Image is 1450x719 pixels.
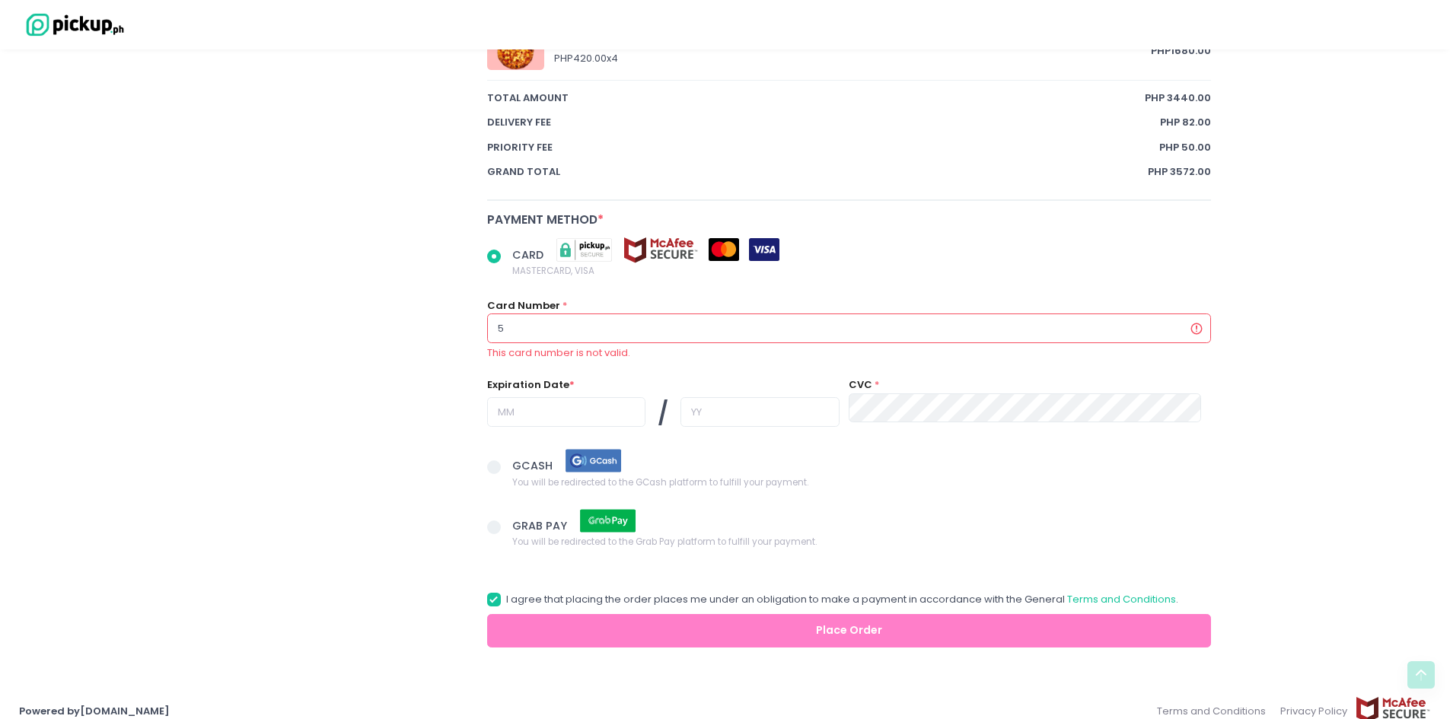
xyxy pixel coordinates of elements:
[512,534,817,549] span: You will be redirected to the Grab Pay platform to fulfill your payment.
[512,474,808,489] span: You will be redirected to the GCash platform to fulfill your payment.
[709,238,739,261] img: mastercard
[623,237,699,263] img: mcafee-secure
[570,507,646,534] img: grab pay
[749,238,779,261] img: visa
[487,592,1178,607] label: I agree that placing the order places me under an obligation to make a payment in accordance with...
[512,247,547,262] span: CARD
[487,298,560,313] label: Card Number
[1067,592,1176,606] a: Terms and Conditions
[487,140,1160,155] span: Priority Fee
[19,11,126,38] img: logo
[1160,115,1211,130] span: PHP 82.00
[487,313,1212,342] input: Card Number
[512,458,556,473] span: GCASH
[556,447,632,474] img: gcash
[487,345,1212,361] div: This card number is not valid.
[487,91,1146,106] span: total amount
[512,517,570,533] span: GRAB PAY
[658,397,668,431] span: /
[487,397,645,426] input: MM
[1151,43,1211,59] span: PHP 1680.00
[1148,164,1211,180] span: PHP 3572.00
[512,263,779,278] span: MASTERCARD, VISA
[487,614,1212,648] button: Place Order
[849,377,872,393] label: CVC
[554,51,1152,66] div: PHP 420.00 x 4
[680,397,839,426] input: YY
[487,377,575,393] label: Expiration Date
[547,237,623,263] img: pickupsecure
[1145,91,1211,106] span: PHP 3440.00
[487,211,1212,228] div: Payment Method
[19,704,170,718] a: Powered by[DOMAIN_NAME]
[487,115,1161,130] span: Delivery Fee
[1159,140,1211,155] span: PHP 50.00
[487,164,1149,180] span: Grand total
